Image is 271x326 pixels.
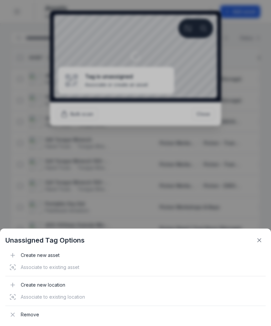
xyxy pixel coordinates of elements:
[5,279,266,291] div: Create new location
[5,261,266,273] div: Associate to existing asset
[5,236,85,245] strong: Unassigned Tag Options
[5,309,266,321] div: Remove
[5,249,266,261] div: Create new asset
[5,291,266,303] div: Associate to existing location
